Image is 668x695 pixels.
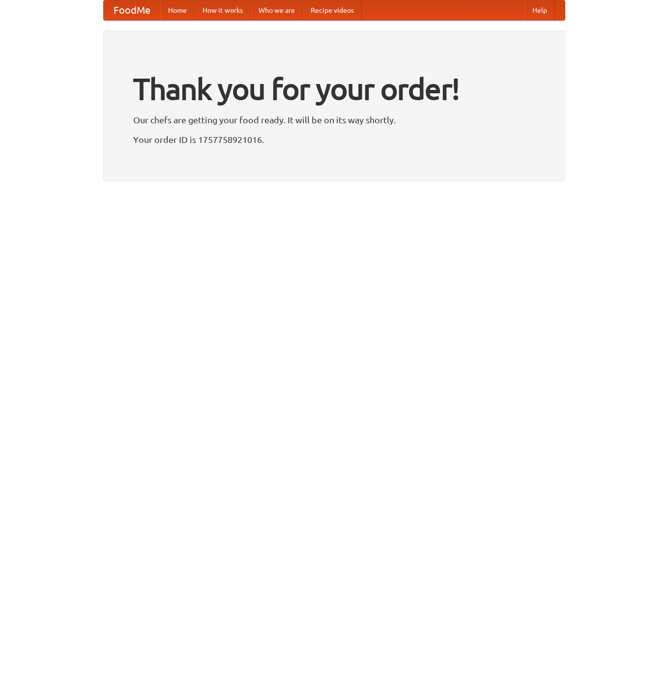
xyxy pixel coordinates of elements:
a: Home [160,0,195,20]
a: How it works [195,0,251,20]
a: Who we are [251,0,303,20]
p: Our chefs are getting your food ready. It will be on its way shortly. [133,112,535,127]
p: Your order ID is 1757758921016. [133,132,535,147]
a: FoodMe [104,0,160,20]
a: Help [524,0,555,20]
a: Recipe videos [303,0,362,20]
h1: Thank you for your order! [133,65,535,112]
